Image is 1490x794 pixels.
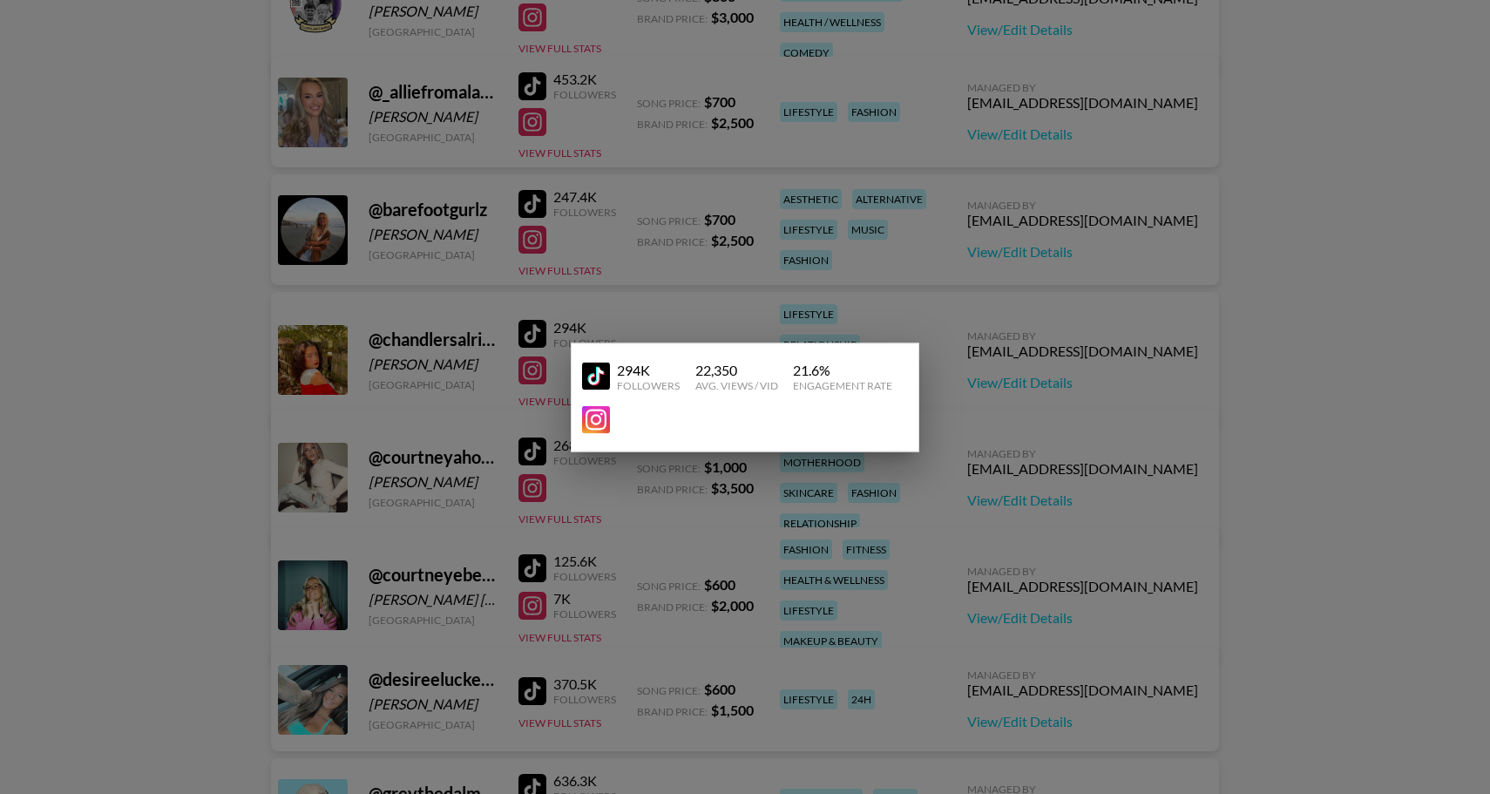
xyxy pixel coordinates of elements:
[582,405,610,433] img: YouTube
[793,361,892,378] div: 21.6 %
[582,363,610,390] img: YouTube
[695,361,778,378] div: 22,350
[793,378,892,391] div: Engagement Rate
[617,378,680,391] div: Followers
[695,378,778,391] div: Avg. Views / Vid
[617,361,680,378] div: 294K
